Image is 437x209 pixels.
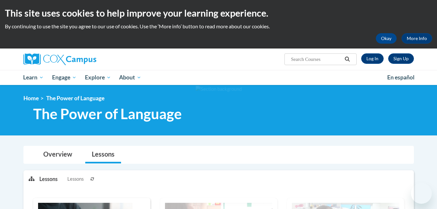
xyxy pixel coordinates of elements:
button: Okay [376,33,397,44]
span: The Power of Language [33,105,182,122]
a: Home [23,95,39,102]
img: Cox Campus [23,53,96,65]
span: About [119,74,141,81]
input: Search Courses [290,55,342,63]
a: Cox Campus [23,53,147,65]
img: Section background [196,86,242,93]
div: Main menu [14,70,424,85]
p: By continuing to use the site you agree to our use of cookies. Use the ‘More info’ button to read... [5,23,432,30]
iframe: Button to launch messaging window [411,183,432,204]
a: En español [383,71,419,84]
h2: This site uses cookies to help improve your learning experience. [5,7,432,20]
button: Search [342,55,352,63]
a: Explore [81,70,115,85]
a: Learn [19,70,48,85]
span: Explore [85,74,111,81]
a: Overview [37,146,79,163]
span: Lessons [67,175,84,183]
span: Engage [52,74,76,81]
a: About [115,70,145,85]
a: Log In [361,53,384,64]
span: En español [387,74,415,81]
a: More Info [402,33,432,44]
span: Learn [23,74,44,81]
a: Lessons [85,146,121,163]
a: Register [388,53,414,64]
a: Engage [48,70,81,85]
p: Lessons [39,175,58,183]
span: The Power of Language [46,95,104,102]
